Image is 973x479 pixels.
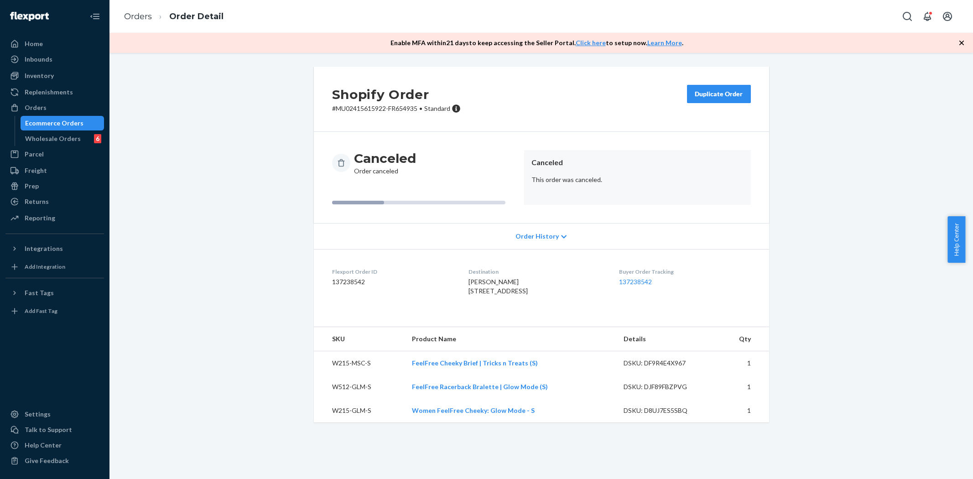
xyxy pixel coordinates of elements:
[947,216,965,263] button: Help Center
[10,12,49,21] img: Flexport logo
[314,327,405,351] th: SKU
[25,134,81,143] div: Wholesale Orders
[619,268,750,276] dt: Buyer Order Tracking
[5,85,104,99] a: Replenishments
[25,441,62,450] div: Help Center
[918,7,937,26] button: Open notifications
[898,7,916,26] button: Open Search Box
[5,52,104,67] a: Inbounds
[25,88,73,97] div: Replenishments
[647,39,682,47] a: Learn More
[5,179,104,193] a: Prep
[619,278,652,286] a: 137238542
[468,268,604,276] dt: Destination
[5,194,104,209] a: Returns
[5,147,104,161] a: Parcel
[468,278,528,295] span: [PERSON_NAME] [STREET_ADDRESS]
[25,213,55,223] div: Reporting
[412,383,548,390] a: FeelFree Racerback Bralette | Glow Mode (S)
[25,410,51,419] div: Settings
[21,131,104,146] a: Wholesale Orders6
[716,327,769,351] th: Qty
[695,89,743,99] div: Duplicate Order
[25,244,63,253] div: Integrations
[94,134,101,143] div: 6
[25,55,52,64] div: Inbounds
[354,150,416,176] div: Order canceled
[5,453,104,468] button: Give Feedback
[5,438,104,453] a: Help Center
[25,150,44,159] div: Parcel
[419,104,422,112] span: •
[405,327,616,351] th: Product Name
[531,175,744,184] p: This order was canceled.
[332,104,461,113] p: # MU02415615922-FR654935
[412,359,538,367] a: FeelFree Cheeky Brief | Tricks n Treats (S)
[412,406,535,414] a: Women FeelFree Cheeky: Glow Mode - S
[332,277,454,286] dd: 137238542
[5,407,104,422] a: Settings
[332,268,454,276] dt: Flexport Order ID
[86,7,104,26] button: Close Navigation
[314,375,405,399] td: W512-GLM-S
[716,351,769,375] td: 1
[5,260,104,274] a: Add Integration
[616,327,717,351] th: Details
[5,100,104,115] a: Orders
[117,3,231,30] ol: breadcrumbs
[124,11,152,21] a: Orders
[25,103,47,112] div: Orders
[5,422,104,437] button: Talk to Support
[424,104,450,112] span: Standard
[25,425,72,434] div: Talk to Support
[25,166,47,175] div: Freight
[624,406,709,415] div: DSKU: D8UJ7ES5SBQ
[716,399,769,422] td: 1
[531,157,744,168] header: Canceled
[515,232,559,241] span: Order History
[915,452,964,474] iframe: Opens a widget where you can chat to one of our agents
[25,71,54,80] div: Inventory
[5,286,104,300] button: Fast Tags
[687,85,751,103] button: Duplicate Order
[938,7,957,26] button: Open account menu
[5,211,104,225] a: Reporting
[21,116,104,130] a: Ecommerce Orders
[332,85,461,104] h2: Shopify Order
[25,288,54,297] div: Fast Tags
[5,68,104,83] a: Inventory
[25,39,43,48] div: Home
[25,263,65,271] div: Add Integration
[390,38,683,47] p: Enable MFA within 21 days to keep accessing the Seller Portal. to setup now. .
[25,119,83,128] div: Ecommerce Orders
[624,382,709,391] div: DSKU: DJF89FBZPVG
[354,150,416,167] h3: Canceled
[25,307,57,315] div: Add Fast Tag
[25,197,49,206] div: Returns
[25,182,39,191] div: Prep
[314,399,405,422] td: W215-GLM-S
[314,351,405,375] td: W215-MSC-S
[169,11,224,21] a: Order Detail
[5,241,104,256] button: Integrations
[716,375,769,399] td: 1
[5,36,104,51] a: Home
[5,304,104,318] a: Add Fast Tag
[624,359,709,368] div: DSKU: DF9R4E4X967
[25,456,69,465] div: Give Feedback
[5,163,104,178] a: Freight
[576,39,606,47] a: Click here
